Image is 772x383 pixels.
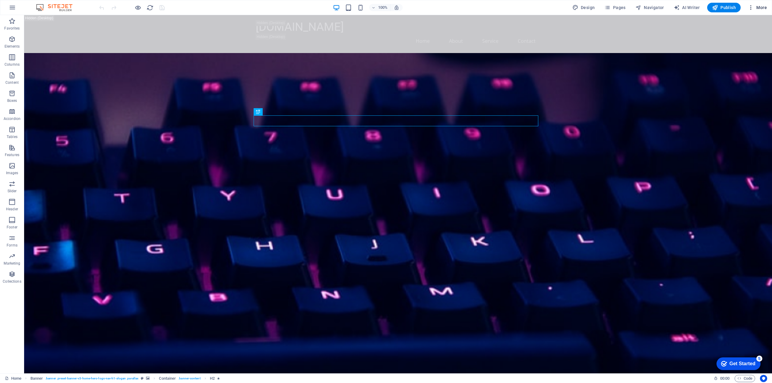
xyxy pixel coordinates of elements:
p: Forms [7,243,17,248]
div: 5 [45,1,51,7]
p: Header [6,207,18,212]
div: Get Started [18,7,44,12]
a: Click to cancel selection. Double-click to open Pages [5,375,21,382]
button: Design [570,3,597,12]
button: reload [146,4,153,11]
button: Navigator [633,3,666,12]
p: Marketing [4,261,20,266]
h6: Session time [714,375,730,382]
span: Code [737,375,752,382]
span: 00 00 [720,375,729,382]
img: Editor Logo [35,4,80,11]
i: Element contains an animation [217,377,220,380]
button: Publish [707,3,741,12]
p: Features [5,152,19,157]
span: More [748,5,767,11]
button: Usercentrics [760,375,767,382]
p: Tables [7,134,17,139]
p: Slider [8,189,17,193]
p: Footer [7,225,17,230]
h6: 100% [378,4,388,11]
p: Collections [3,279,21,284]
p: Elements [5,44,20,49]
p: Columns [5,62,20,67]
p: Content [5,80,19,85]
button: Code [735,375,755,382]
span: Pages [604,5,625,11]
p: Images [6,171,18,175]
nav: breadcrumb [30,375,220,382]
button: AI Writer [671,3,702,12]
p: Favorites [4,26,20,31]
span: Click to select. Double-click to edit [210,375,215,382]
i: This element is a customizable preset [141,377,144,380]
button: More [745,3,769,12]
button: 100% [369,4,391,11]
div: Design (Ctrl+Alt+Y) [570,3,597,12]
i: This element contains a background [146,377,150,380]
span: Publish [712,5,736,11]
i: Reload page [147,4,153,11]
span: : [724,376,725,381]
div: Get Started 5 items remaining, 0% complete [5,3,49,16]
span: Click to select. Double-click to edit [159,375,176,382]
span: . banner-content [178,375,200,382]
span: Navigator [635,5,664,11]
p: Boxes [7,98,17,103]
span: . banner .preset-banner-v3-home-hero-logo-nav-h1-slogan .parallax [45,375,138,382]
button: Pages [602,3,628,12]
span: Design [572,5,595,11]
p: Accordion [4,116,21,121]
span: AI Writer [674,5,700,11]
i: On resize automatically adjust zoom level to fit chosen device. [394,5,399,10]
button: Click here to leave preview mode and continue editing [134,4,141,11]
span: Click to select. Double-click to edit [30,375,43,382]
